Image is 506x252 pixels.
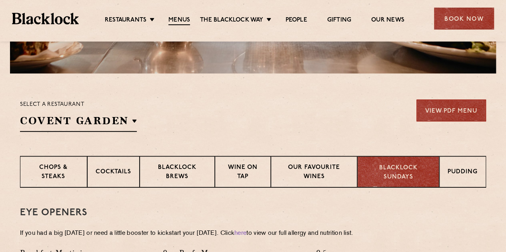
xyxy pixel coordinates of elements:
[234,230,246,236] a: here
[168,16,190,25] a: Menus
[12,13,79,24] img: BL_Textured_Logo-footer-cropped.svg
[448,168,478,178] p: Pudding
[28,163,79,182] p: Chops & Steaks
[434,8,494,30] div: Book Now
[20,208,486,218] h3: Eye openers
[279,163,349,182] p: Our favourite wines
[20,114,137,132] h2: Covent Garden
[416,99,486,121] a: View PDF Menu
[96,168,131,178] p: Cocktails
[366,164,431,182] p: Blacklock Sundays
[200,16,263,24] a: The Blacklock Way
[327,16,351,24] a: Gifting
[148,163,206,182] p: Blacklock Brews
[20,228,486,239] p: If you had a big [DATE] or need a little booster to kickstart your [DATE]. Click to view our full...
[223,163,263,182] p: Wine on Tap
[285,16,307,24] a: People
[105,16,146,24] a: Restaurants
[20,99,137,110] p: Select a restaurant
[371,16,404,24] a: Our News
